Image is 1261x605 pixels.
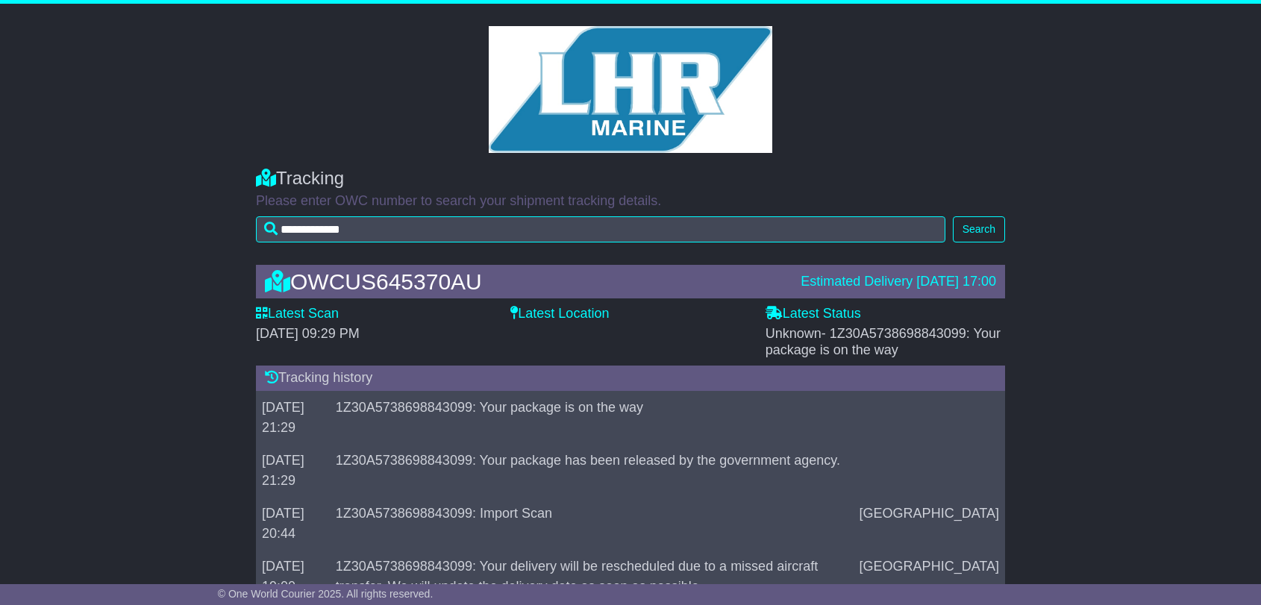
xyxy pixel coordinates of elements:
[256,366,1005,391] div: Tracking history
[330,444,854,497] td: 1Z30A5738698843099: Your package has been released by the government agency.
[257,269,793,294] div: OWCUS645370AU
[218,588,434,600] span: © One World Courier 2025. All rights reserved.
[766,326,1001,357] span: - 1Z30A5738698843099: Your package is on the way
[256,306,339,322] label: Latest Scan
[489,26,772,153] img: GetCustomerLogo
[801,274,996,290] div: Estimated Delivery [DATE] 17:00
[256,550,330,603] td: [DATE] 19:00
[510,306,609,322] label: Latest Location
[256,326,360,341] span: [DATE] 09:29 PM
[256,168,1005,189] div: Tracking
[256,193,1005,210] p: Please enter OWC number to search your shipment tracking details.
[854,550,1005,603] td: [GEOGRAPHIC_DATA]
[256,497,330,550] td: [DATE] 20:44
[766,326,1001,357] span: Unknown
[256,444,330,497] td: [DATE] 21:29
[256,391,330,444] td: [DATE] 21:29
[854,497,1005,550] td: [GEOGRAPHIC_DATA]
[330,550,854,603] td: 1Z30A5738698843099: Your delivery will be rescheduled due to a missed aircraft transfer. We will ...
[953,216,1005,242] button: Search
[766,306,861,322] label: Latest Status
[330,497,854,550] td: 1Z30A5738698843099: Import Scan
[330,391,854,444] td: 1Z30A5738698843099: Your package is on the way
